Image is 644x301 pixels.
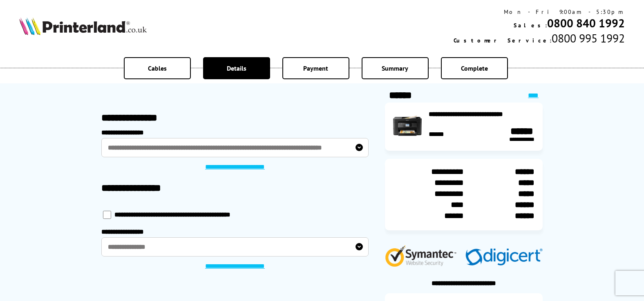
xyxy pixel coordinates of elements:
span: Summary [382,64,408,72]
a: 0800 840 1992 [547,16,625,31]
span: Complete [461,64,488,72]
span: Sales: [514,22,547,29]
div: Mon - Fri 9:00am - 5:30pm [454,8,625,16]
span: Details [227,64,246,72]
span: 0800 995 1992 [552,31,625,46]
span: Customer Service: [454,37,552,44]
img: Printerland Logo [19,17,147,35]
span: Payment [303,64,328,72]
span: Cables [148,64,167,72]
